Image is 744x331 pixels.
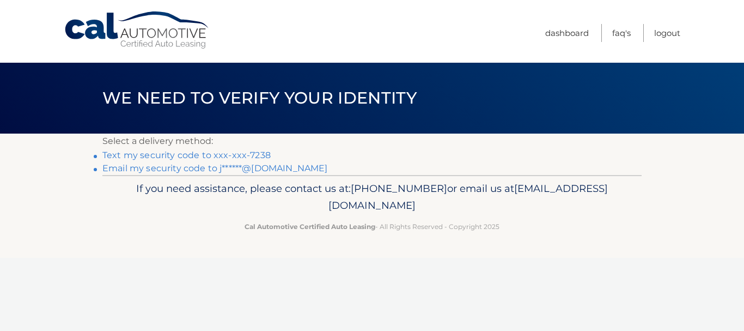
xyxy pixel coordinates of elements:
a: Logout [654,24,680,42]
a: Email my security code to j******@[DOMAIN_NAME] [102,163,328,173]
p: If you need assistance, please contact us at: or email us at [109,180,635,215]
p: Select a delivery method: [102,134,642,149]
p: - All Rights Reserved - Copyright 2025 [109,221,635,232]
a: FAQ's [612,24,631,42]
a: Cal Automotive [64,11,211,50]
span: We need to verify your identity [102,88,417,108]
a: Dashboard [545,24,589,42]
strong: Cal Automotive Certified Auto Leasing [245,222,375,231]
a: Text my security code to xxx-xxx-7238 [102,150,271,160]
span: [PHONE_NUMBER] [351,182,447,195]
